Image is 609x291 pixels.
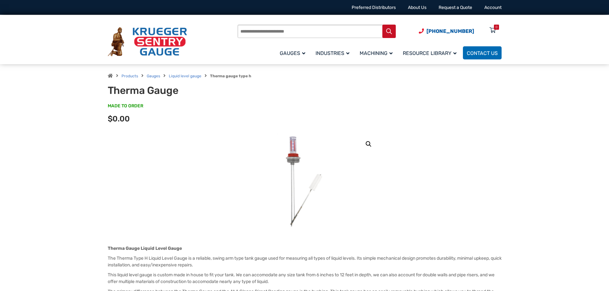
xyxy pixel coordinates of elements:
a: Phone Number (920) 434-8860 [419,27,474,35]
strong: Therma gauge type h [210,74,251,78]
strong: Therma Gauge Liquid Level Gauge [108,246,182,251]
p: This liquid level gauge is custom made in house to fit your tank. We can accomodate any size tank... [108,272,502,285]
a: Account [484,5,502,10]
span: Gauges [280,50,305,56]
a: Preferred Distributors [352,5,396,10]
a: Resource Library [399,45,463,60]
span: MADE TO ORDER [108,103,143,109]
a: Request a Quote [439,5,472,10]
a: Liquid level gauge [169,74,201,78]
h1: Therma Gauge [108,84,265,96]
p: The Therma Type H Liquid Level Gauge is a reliable, swing arm type tank gauge used for measuring ... [108,255,502,268]
a: Contact Us [463,46,502,59]
a: Gauges [147,74,160,78]
span: Resource Library [403,50,457,56]
span: [PHONE_NUMBER] [426,28,474,34]
a: Industries [312,45,356,60]
span: Machining [360,50,393,56]
img: Krueger Sentry Gauge [108,27,187,57]
a: Gauges [276,45,312,60]
a: About Us [408,5,426,10]
a: View full-screen image gallery [363,138,374,150]
span: Contact Us [467,50,498,56]
span: $0.00 [108,114,130,123]
a: Products [121,74,138,78]
a: Machining [356,45,399,60]
div: 0 [496,25,497,30]
span: Industries [316,50,349,56]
